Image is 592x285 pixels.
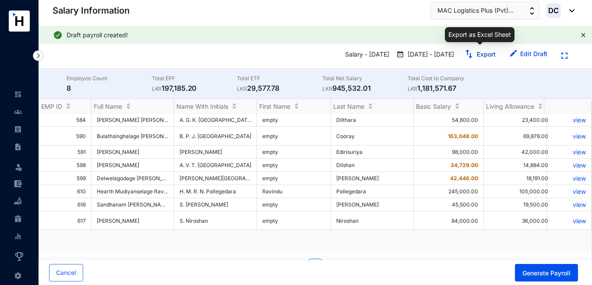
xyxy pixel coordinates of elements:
[465,50,473,58] img: export.331d0dd4d426c9acf19646af862b8729.svg
[41,103,62,110] span: EMP ID
[7,192,28,210] li: Loan
[484,198,554,211] td: 19,500.00
[67,74,152,83] p: Employee Count
[458,47,503,61] button: Export
[97,217,169,224] span: [PERSON_NAME]
[39,211,92,230] td: 617
[237,74,322,83] p: Total ETF
[309,259,322,272] a: 1
[257,198,331,211] td: empty
[326,259,340,273] button: right
[39,185,92,198] td: 610
[49,264,83,281] button: Cancel
[414,114,484,127] td: 54,600.00
[174,211,257,230] td: S. Niroshan
[331,211,414,230] td: Niroshan
[7,175,28,192] li: Expenses
[291,259,305,273] button: left
[174,146,257,159] td: [PERSON_NAME]
[553,188,586,195] a: view
[33,50,43,61] img: nav-icon-right.af6afadce00d159da59955279c43614e.svg
[152,85,162,93] p: LKR
[39,159,92,172] td: 598
[14,163,23,171] img: leave-unselected.2934df6273408c3f84d9.svg
[331,146,414,159] td: Edirisuriya
[414,185,484,198] td: 245,000.00
[414,198,484,211] td: 45,500.00
[484,185,554,198] td: 105,000.00
[97,133,250,139] span: Bulathsinghalage [PERSON_NAME] Jayavilal [PERSON_NAME]
[237,83,322,93] p: 29,577.78
[174,159,257,172] td: A. V. T. [GEOGRAPHIC_DATA]
[174,127,257,146] td: B. P. J. [GEOGRAPHIC_DATA]
[56,268,76,277] span: Cancel
[97,201,169,208] span: Sandhanam [PERSON_NAME]
[451,162,478,168] span: 34,729.00
[14,180,22,188] img: expense-unselected.2edcf0507c847f3e9e96.svg
[408,85,418,93] p: LKR
[331,99,414,114] th: Last Name
[97,188,229,195] span: Hearth Mudiyanselage Ravindu Navodya Pallegedara
[553,132,586,140] a: view
[257,172,331,185] td: empty
[14,232,22,240] img: report-unselected.e6a6b4230fc7da01f883.svg
[326,259,340,273] li: Next Page
[257,127,331,146] td: empty
[553,116,586,124] a: view
[416,103,451,110] span: Basic Salary
[484,211,554,230] td: 36,000.00
[92,99,174,114] th: Full Name
[39,198,92,211] td: 616
[322,74,408,83] p: Total Net Salary
[14,215,22,223] img: gratuity-unselected.a8c340787eea3cf492d7.svg
[7,228,28,245] li: Reports
[338,47,393,62] p: Salary - [DATE]
[553,201,586,208] a: view
[561,53,567,59] img: expand.44ba77930b780aef2317a7ddddf64422.svg
[14,143,22,151] img: contract-unselected.99e2b2107c0a7dd48938.svg
[97,149,139,155] span: [PERSON_NAME]
[180,188,236,195] span: H. M. R. N. Pallegedara
[7,85,28,103] li: Home
[484,99,554,114] th: Living Allowance
[484,159,554,172] td: 14,884.00
[39,99,92,114] th: EMP ID
[408,74,493,83] p: Total Cost to Company
[414,99,484,114] th: Basic Salary
[565,9,574,12] img: dropdown-black.8e83cc76930a90b1a4fdb6d089b7bf3a.svg
[331,159,414,172] td: Dilshan
[333,103,364,110] span: Last Name
[484,127,554,146] td: 69,878.00
[152,74,237,83] p: Total EPF
[176,103,228,110] span: Name With Initials
[67,83,152,93] p: 8
[510,50,517,57] img: edit.b4a5041f3f6abf5ecd95e844d29cd5d6.svg
[331,114,414,127] td: Dilthara
[14,251,25,262] img: award_outlined.f30b2bda3bf6ea1bf3dd.svg
[553,161,586,169] a: view
[553,148,586,156] p: view
[448,133,478,139] span: 163,048.00
[484,114,554,127] td: 23,400.00
[174,198,257,211] td: S. [PERSON_NAME]
[553,217,586,224] p: view
[39,127,92,146] td: 590
[257,146,331,159] td: empty
[53,4,130,17] p: Salary Information
[259,103,290,110] span: First Name
[520,50,547,57] a: Edit Draft
[530,7,534,15] img: up-down-arrow.74152d26bf9780fbf563ca9c90304185.svg
[404,50,454,60] p: [DATE] - [DATE]
[7,210,28,228] li: Gratuity
[291,259,305,273] li: Previous Page
[331,172,414,185] td: [PERSON_NAME]
[522,269,571,278] span: Generate Payroll
[553,175,586,182] a: view
[331,198,414,211] td: [PERSON_NAME]
[39,114,92,127] td: 584
[7,121,28,138] li: Payroll
[331,127,414,146] td: Cooray
[14,272,22,280] img: settings-unselected.1febfda315e6e19643a1.svg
